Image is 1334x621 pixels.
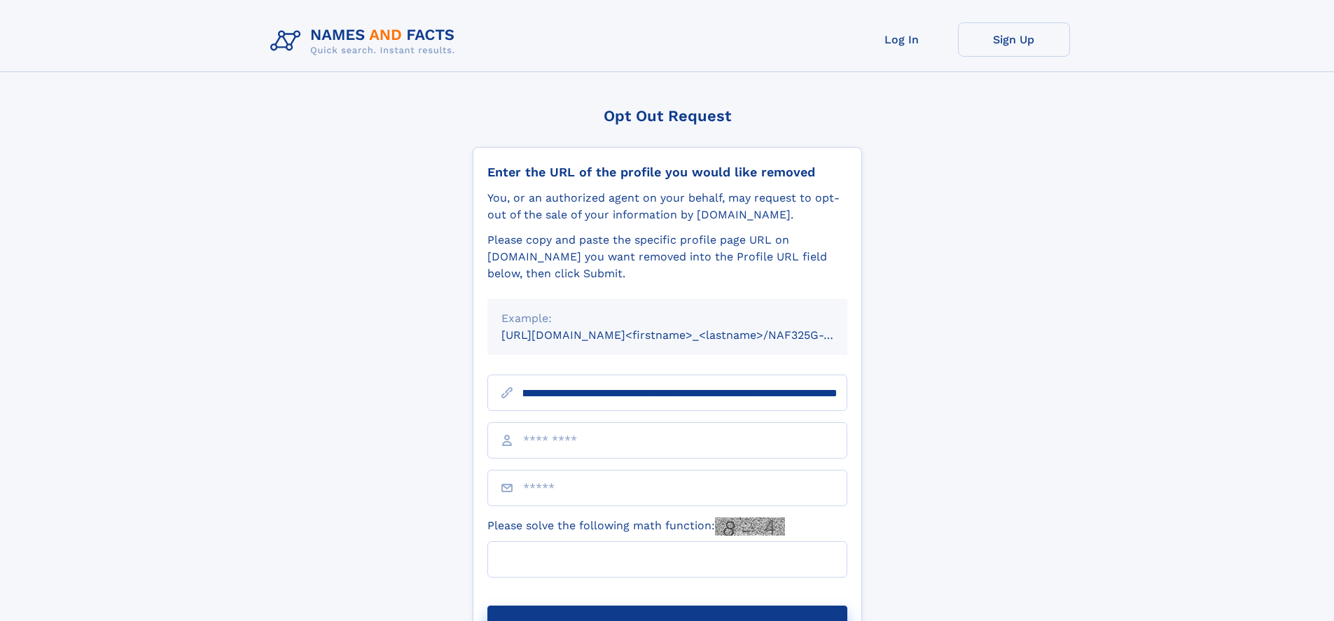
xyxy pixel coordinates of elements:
[487,517,785,536] label: Please solve the following math function:
[501,310,833,327] div: Example:
[265,22,466,60] img: Logo Names and Facts
[501,328,874,342] small: [URL][DOMAIN_NAME]<firstname>_<lastname>/NAF325G-xxxxxxxx
[487,165,847,180] div: Enter the URL of the profile you would like removed
[487,190,847,223] div: You, or an authorized agent on your behalf, may request to opt-out of the sale of your informatio...
[846,22,958,57] a: Log In
[473,107,862,125] div: Opt Out Request
[958,22,1070,57] a: Sign Up
[487,232,847,282] div: Please copy and paste the specific profile page URL on [DOMAIN_NAME] you want removed into the Pr...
